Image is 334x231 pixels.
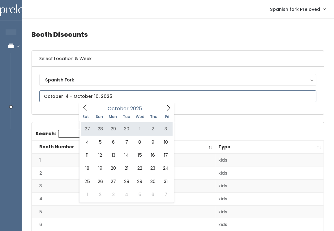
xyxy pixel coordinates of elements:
[147,115,161,119] span: Thu
[159,162,172,175] span: October 24, 2025
[106,115,120,119] span: Mon
[120,122,133,135] span: September 30, 2025
[146,162,159,175] span: October 23, 2025
[79,115,93,119] span: Sat
[32,141,215,154] th: Booth Number: activate to sort column descending
[94,136,107,149] span: October 5, 2025
[215,154,324,167] td: kids
[120,175,133,188] span: October 28, 2025
[146,188,159,201] span: November 6, 2025
[107,188,120,201] span: November 3, 2025
[32,154,215,167] td: 1
[129,105,147,112] input: Year
[133,188,146,201] span: November 5, 2025
[107,149,120,162] span: October 13, 2025
[58,130,137,138] input: Search:
[215,180,324,193] td: kids
[264,2,332,16] a: Spanish fork Preloved
[81,149,94,162] span: October 11, 2025
[32,51,324,67] h6: Select Location & Week
[81,162,94,175] span: October 18, 2025
[215,205,324,218] td: kids
[39,74,316,86] button: Spanish Fork
[32,180,215,193] td: 3
[81,188,94,201] span: November 1, 2025
[81,136,94,149] span: October 4, 2025
[94,122,107,135] span: September 28, 2025
[81,122,94,135] span: September 27, 2025
[159,136,172,149] span: October 10, 2025
[215,193,324,206] td: kids
[161,115,174,119] span: Fri
[32,26,324,43] h4: Booth Discounts
[159,188,172,201] span: November 7, 2025
[215,141,324,154] th: Type: activate to sort column ascending
[94,162,107,175] span: October 19, 2025
[133,136,146,149] span: October 8, 2025
[94,188,107,201] span: November 2, 2025
[215,167,324,180] td: kids
[93,115,106,119] span: Sun
[146,136,159,149] span: October 9, 2025
[133,122,146,135] span: October 1, 2025
[120,162,133,175] span: October 21, 2025
[133,162,146,175] span: October 22, 2025
[108,106,129,111] span: October
[133,175,146,188] span: October 29, 2025
[107,122,120,135] span: September 29, 2025
[36,130,137,138] label: Search:
[94,149,107,162] span: October 12, 2025
[146,122,159,135] span: October 2, 2025
[94,175,107,188] span: October 26, 2025
[32,193,215,206] td: 4
[159,175,172,188] span: October 31, 2025
[133,149,146,162] span: October 15, 2025
[159,122,172,135] span: October 3, 2025
[270,6,320,13] span: Spanish fork Preloved
[146,175,159,188] span: October 30, 2025
[107,175,120,188] span: October 27, 2025
[120,149,133,162] span: October 14, 2025
[81,175,94,188] span: October 25, 2025
[32,205,215,218] td: 5
[120,188,133,201] span: November 4, 2025
[32,167,215,180] td: 2
[39,90,316,102] input: October 4 - October 10, 2025
[133,115,147,119] span: Wed
[107,136,120,149] span: October 6, 2025
[120,115,133,119] span: Tue
[159,149,172,162] span: October 17, 2025
[120,136,133,149] span: October 7, 2025
[107,162,120,175] span: October 20, 2025
[45,76,310,83] div: Spanish Fork
[146,149,159,162] span: October 16, 2025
